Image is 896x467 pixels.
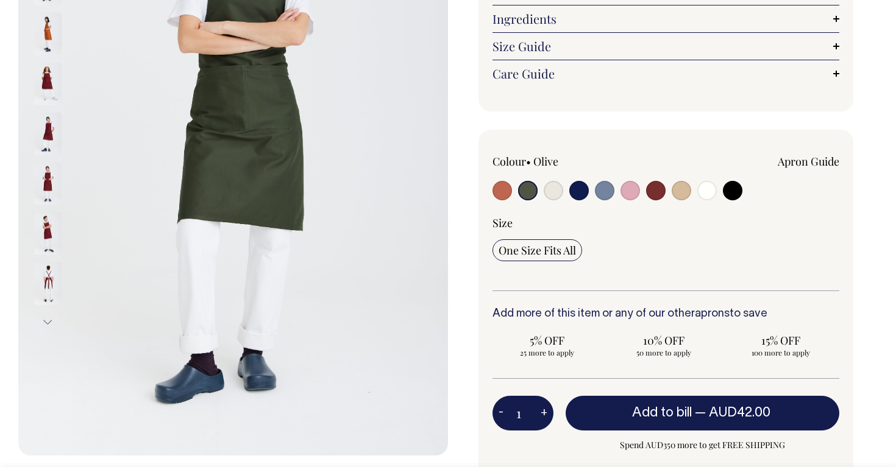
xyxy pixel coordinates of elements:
span: Spend AUD350 more to get FREE SHIPPING [566,438,839,452]
a: Size Guide [492,39,839,54]
a: aprons [695,309,730,319]
button: Add to bill —AUD42.00 [566,396,839,430]
span: AUD42.00 [709,407,770,419]
span: 10% OFF [616,333,713,348]
span: One Size Fits All [499,243,576,258]
button: Next [38,308,57,335]
img: rust [34,12,62,55]
div: Colour [492,154,631,169]
span: Add to bill [632,407,692,419]
h6: Add more of this item or any of our other to save [492,308,839,320]
img: burgundy [34,162,62,205]
a: Ingredients [492,12,839,26]
span: 50 more to apply [616,348,713,357]
input: 10% OFF 50 more to apply [610,329,719,361]
button: - [492,401,510,426]
span: 100 more to apply [732,348,830,357]
div: Size [492,216,839,230]
span: 25 more to apply [499,348,596,357]
span: 15% OFF [732,333,830,348]
a: Care Guide [492,66,839,81]
button: + [535,401,553,426]
img: burgundy [34,62,62,105]
span: — [695,407,773,419]
span: 5% OFF [499,333,596,348]
input: 15% OFF 100 more to apply [726,329,836,361]
input: One Size Fits All [492,239,582,261]
label: Olive [533,154,558,169]
span: • [526,154,531,169]
input: 5% OFF 25 more to apply [492,329,602,361]
img: burgundy [34,262,62,304]
a: Apron Guide [778,154,839,169]
img: burgundy [34,112,62,155]
img: burgundy [34,212,62,255]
